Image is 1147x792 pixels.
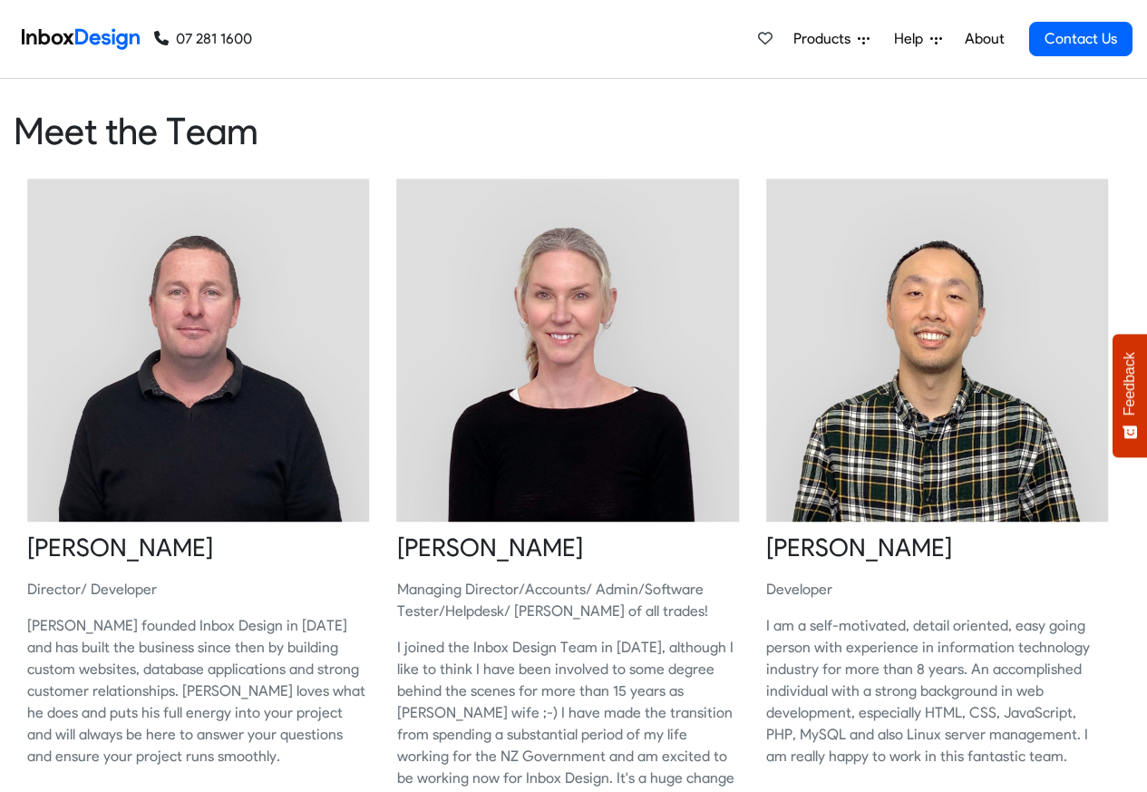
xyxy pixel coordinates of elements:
[1113,334,1147,457] button: Feedback - Show survey
[1029,22,1132,56] a: Contact Us
[1122,352,1138,416] span: Feedback
[766,615,1109,768] p: I am a self-motivated, detail oriented, easy going person with experience in information technolo...
[894,28,930,50] span: Help
[397,532,740,564] heading: [PERSON_NAME]
[397,579,740,622] p: Managing Director/Accounts/ Admin/Software Tester/Helpdesk/ [PERSON_NAME] of all trades!
[154,28,252,50] a: 07 281 1600
[766,579,1109,601] p: Developer
[27,579,370,601] p: Director/ Developer
[14,108,1133,154] heading: Meet the Team
[887,21,949,57] a: Help
[27,532,370,564] heading: [PERSON_NAME]
[959,21,1009,57] a: About
[766,532,1109,564] heading: [PERSON_NAME]
[766,179,1109,522] img: 2021_09_23_ken.jpg
[397,179,740,522] img: 2021_09_23_jenny.jpg
[27,179,370,522] img: 2021_09_23_sheldon.jpg
[786,21,877,57] a: Products
[793,28,858,50] span: Products
[27,615,370,768] p: [PERSON_NAME] founded Inbox Design in [DATE] and has built the business since then by building cu...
